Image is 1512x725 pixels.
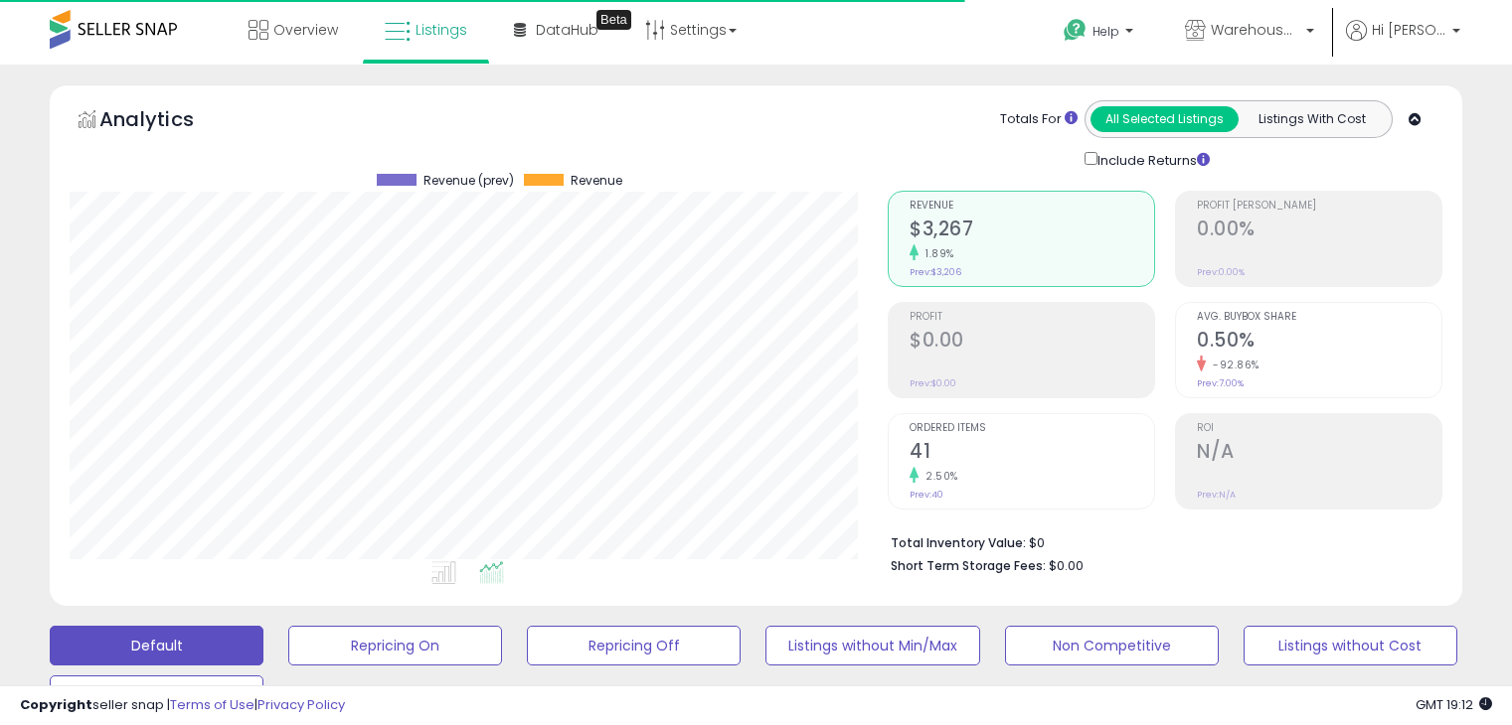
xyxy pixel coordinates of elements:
span: Profit [PERSON_NAME] [1197,201,1441,212]
div: seller snap | | [20,696,345,715]
span: Profit [910,312,1154,323]
button: All Selected Listings [1091,106,1239,132]
span: DataHub [536,20,598,40]
h2: $0.00 [910,329,1154,356]
a: Help [1048,3,1153,65]
span: $0.00 [1049,556,1084,575]
button: Listings without Min/Max [765,626,979,665]
button: Repricing On [288,626,502,665]
span: Listings [416,20,467,40]
span: Hi [PERSON_NAME] [1372,20,1446,40]
span: 2025-09-17 19:12 GMT [1416,695,1492,714]
span: Help [1092,23,1119,40]
h5: Analytics [99,105,233,138]
span: Warehouse Limited [1211,20,1300,40]
button: Non Competitive [1005,626,1219,665]
div: Tooltip anchor [596,10,631,30]
h2: $3,267 [910,217,1154,244]
span: Revenue (prev) [423,174,514,188]
small: Prev: $0.00 [910,377,956,389]
button: Repricing Off [527,626,741,665]
li: $0 [891,529,1428,553]
h2: N/A [1197,440,1441,467]
div: Totals For [1000,110,1078,129]
span: Revenue [571,174,622,188]
small: Prev: 0.00% [1197,266,1245,278]
small: -92.86% [1206,358,1260,372]
a: Terms of Use [170,695,254,714]
button: Listings without Cost [1244,626,1457,665]
small: 1.89% [919,246,954,261]
small: 2.50% [919,469,958,484]
div: Include Returns [1070,148,1234,171]
a: Hi [PERSON_NAME] [1346,20,1460,65]
button: Default [50,626,263,665]
button: Deactivated & In Stock [50,675,263,715]
small: Prev: 40 [910,489,943,501]
b: Short Term Storage Fees: [891,557,1046,574]
strong: Copyright [20,695,92,714]
h2: 41 [910,440,1154,467]
button: Listings With Cost [1238,106,1386,132]
small: Prev: $3,206 [910,266,961,278]
span: Revenue [910,201,1154,212]
small: Prev: N/A [1197,489,1236,501]
span: ROI [1197,423,1441,434]
span: Avg. Buybox Share [1197,312,1441,323]
h2: 0.00% [1197,217,1441,244]
small: Prev: 7.00% [1197,377,1244,389]
b: Total Inventory Value: [891,534,1026,551]
span: Overview [273,20,338,40]
i: Get Help [1063,18,1088,43]
span: Ordered Items [910,423,1154,434]
h2: 0.50% [1197,329,1441,356]
a: Privacy Policy [257,695,345,714]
